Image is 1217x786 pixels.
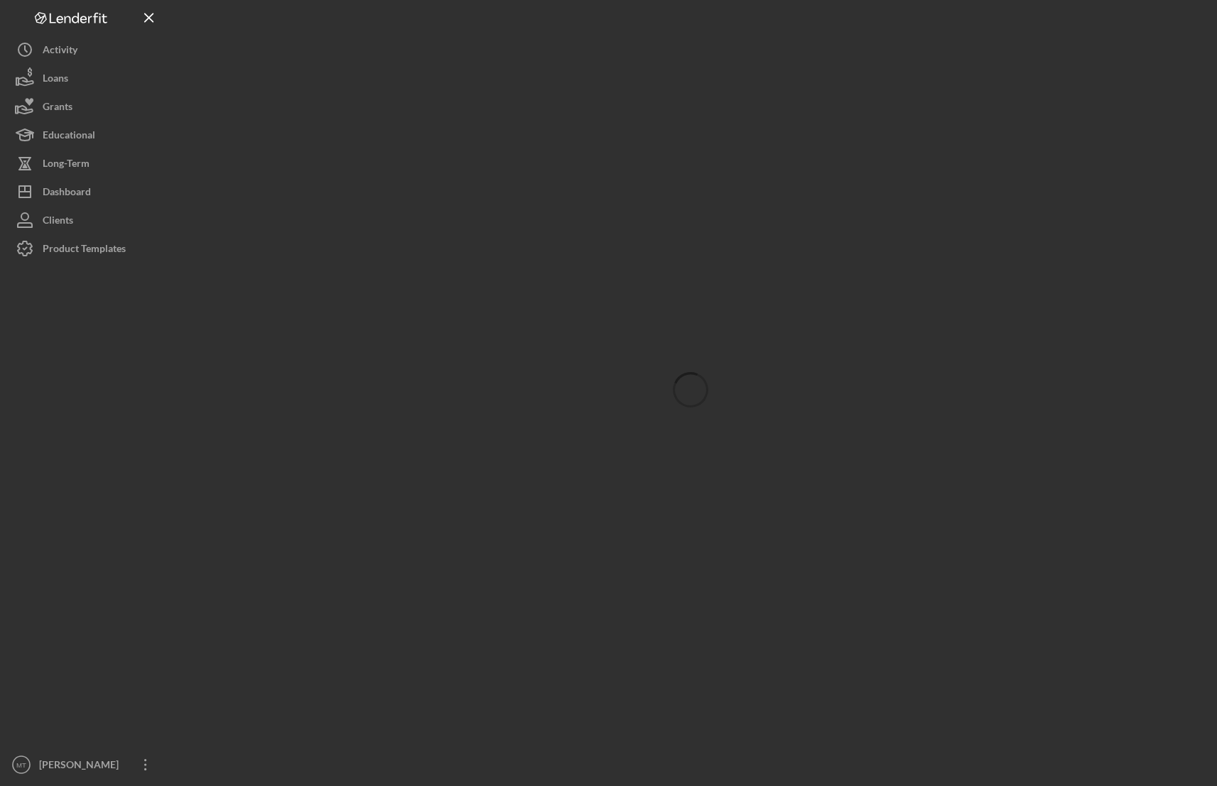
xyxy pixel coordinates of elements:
[43,64,68,96] div: Loans
[43,92,72,124] div: Grants
[7,36,163,64] button: Activity
[7,149,163,178] button: Long-Term
[7,750,163,779] button: MT[PERSON_NAME]
[36,750,128,782] div: [PERSON_NAME]
[7,64,163,92] button: Loans
[7,121,163,149] button: Educational
[43,234,126,266] div: Product Templates
[43,178,91,209] div: Dashboard
[7,234,163,263] button: Product Templates
[16,761,26,769] text: MT
[43,206,73,238] div: Clients
[43,36,77,67] div: Activity
[7,178,163,206] button: Dashboard
[7,92,163,121] button: Grants
[43,121,95,153] div: Educational
[7,206,163,234] button: Clients
[43,149,90,181] div: Long-Term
